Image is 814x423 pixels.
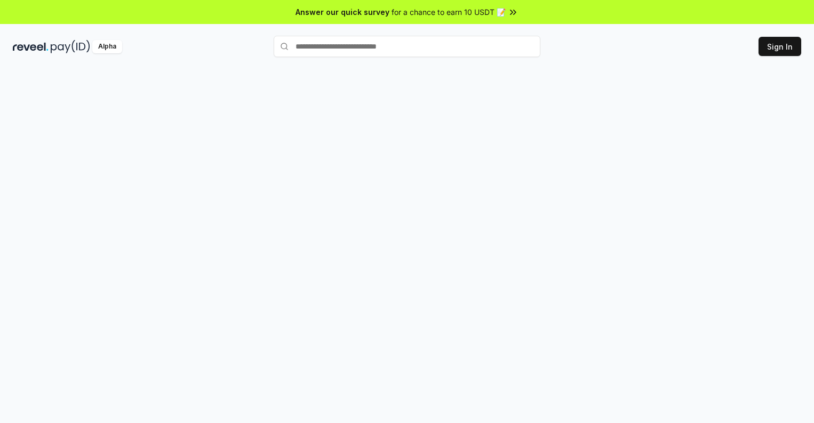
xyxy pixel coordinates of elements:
[392,6,506,18] span: for a chance to earn 10 USDT 📝
[92,40,122,53] div: Alpha
[759,37,801,56] button: Sign In
[13,40,49,53] img: reveel_dark
[296,6,389,18] span: Answer our quick survey
[51,40,90,53] img: pay_id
